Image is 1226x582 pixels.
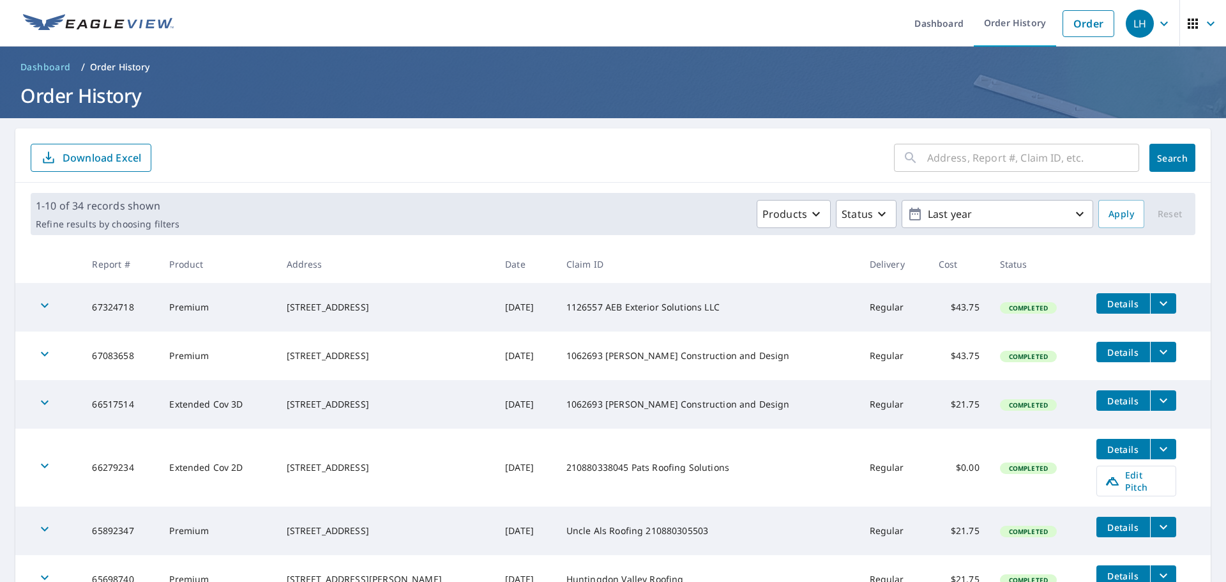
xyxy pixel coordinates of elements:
button: Products [757,200,831,228]
button: Download Excel [31,144,151,172]
button: filesDropdownBtn-65892347 [1150,517,1176,537]
td: 67083658 [82,332,159,380]
td: $21.75 [928,380,990,429]
div: LH [1126,10,1154,38]
td: [DATE] [495,332,556,380]
button: Search [1149,144,1195,172]
span: Apply [1109,206,1134,222]
li: / [81,59,85,75]
td: [DATE] [495,429,556,507]
td: $43.75 [928,332,990,380]
td: Extended Cov 3D [159,380,276,429]
span: Edit Pitch [1105,469,1168,493]
th: Date [495,245,556,283]
td: Premium [159,283,276,332]
span: Completed [1001,527,1056,536]
td: Extended Cov 2D [159,429,276,507]
th: Claim ID [556,245,859,283]
button: filesDropdownBtn-67083658 [1150,342,1176,362]
td: Regular [859,332,928,380]
button: filesDropdownBtn-67324718 [1150,293,1176,314]
img: EV Logo [23,14,174,33]
a: Dashboard [15,57,76,77]
td: 1062693 [PERSON_NAME] Construction and Design [556,380,859,429]
td: Regular [859,507,928,555]
td: 66279234 [82,429,159,507]
div: [STREET_ADDRESS] [287,301,485,314]
td: Regular [859,380,928,429]
button: detailsBtn-65892347 [1096,517,1150,537]
th: Delivery [859,245,928,283]
span: Search [1160,152,1185,164]
th: Status [990,245,1086,283]
td: Regular [859,283,928,332]
td: 1126557 AEB Exterior Solutions LLC [556,283,859,332]
p: Last year [923,203,1072,226]
a: Edit Pitch [1096,466,1176,496]
button: detailsBtn-66517514 [1096,390,1150,411]
p: 1-10 of 34 records shown [36,198,179,213]
th: Product [159,245,276,283]
td: Premium [159,507,276,555]
nav: breadcrumb [15,57,1211,77]
h1: Order History [15,82,1211,109]
a: Order [1063,10,1114,37]
th: Report # [82,245,159,283]
p: Download Excel [63,151,141,165]
span: Completed [1001,401,1056,410]
button: Last year [902,200,1093,228]
th: Cost [928,245,990,283]
td: [DATE] [495,283,556,332]
span: Completed [1001,464,1056,473]
td: $0.00 [928,429,990,507]
button: detailsBtn-66279234 [1096,439,1150,459]
span: Completed [1001,352,1056,361]
span: Completed [1001,303,1056,312]
div: [STREET_ADDRESS] [287,461,485,474]
td: Regular [859,429,928,507]
button: Status [836,200,897,228]
p: Products [762,206,807,222]
td: 210880338045 Pats Roofing Solutions [556,429,859,507]
input: Address, Report #, Claim ID, etc. [927,140,1139,176]
td: Uncle Als Roofing 210880305503 [556,507,859,555]
td: $43.75 [928,283,990,332]
p: Order History [90,61,150,73]
div: [STREET_ADDRESS] [287,398,485,411]
td: 66517514 [82,380,159,429]
span: Details [1104,298,1142,310]
div: [STREET_ADDRESS] [287,349,485,362]
button: detailsBtn-67324718 [1096,293,1150,314]
span: Details [1104,395,1142,407]
span: Dashboard [20,61,71,73]
p: Refine results by choosing filters [36,218,179,230]
td: [DATE] [495,507,556,555]
td: 67324718 [82,283,159,332]
button: Apply [1098,200,1144,228]
span: Details [1104,443,1142,456]
td: [DATE] [495,380,556,429]
th: Address [276,245,496,283]
span: Details [1104,570,1142,582]
button: filesDropdownBtn-66517514 [1150,390,1176,411]
p: Status [842,206,873,222]
span: Details [1104,346,1142,358]
td: 65892347 [82,507,159,555]
span: Details [1104,521,1142,533]
td: 1062693 [PERSON_NAME] Construction and Design [556,332,859,380]
div: [STREET_ADDRESS] [287,525,485,537]
td: Premium [159,332,276,380]
button: filesDropdownBtn-66279234 [1150,439,1176,459]
td: $21.75 [928,507,990,555]
button: detailsBtn-67083658 [1096,342,1150,362]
